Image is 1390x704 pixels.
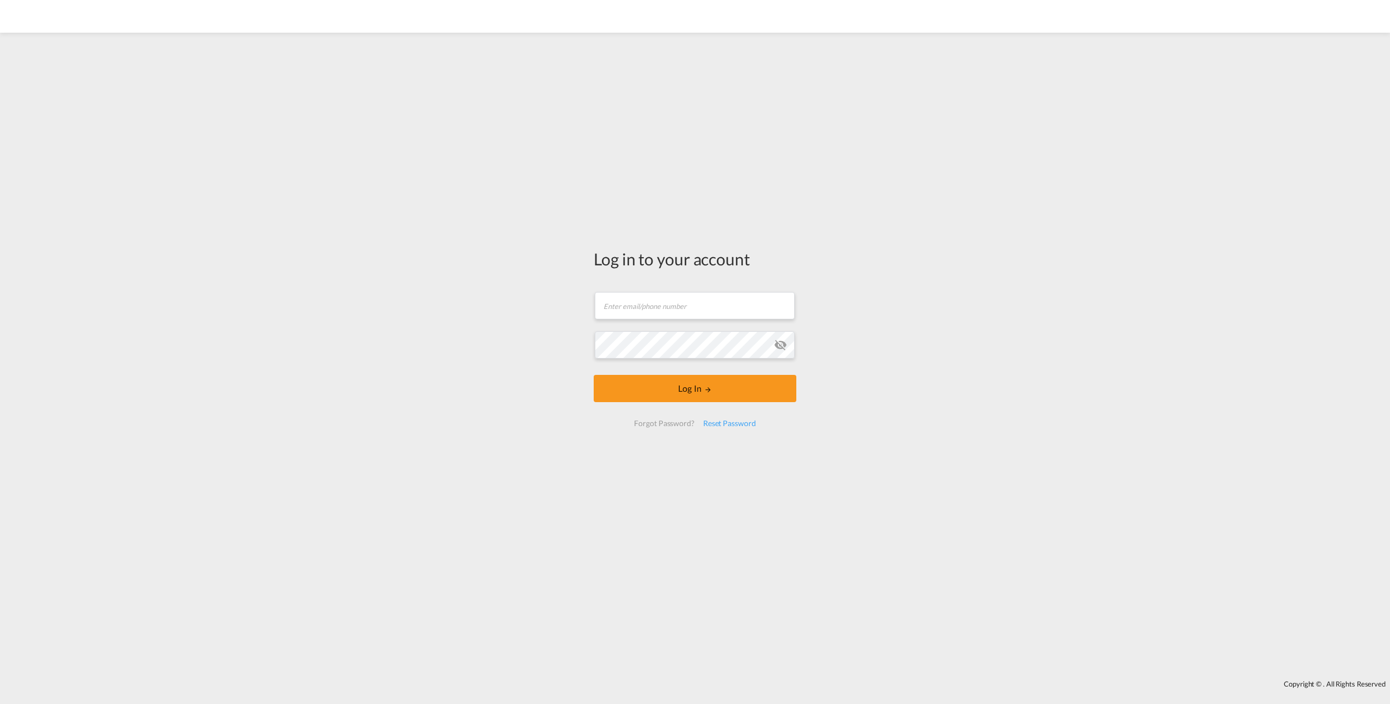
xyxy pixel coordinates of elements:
[594,247,796,270] div: Log in to your account
[630,414,698,433] div: Forgot Password?
[699,414,760,433] div: Reset Password
[594,375,796,402] button: LOGIN
[774,338,787,351] md-icon: icon-eye-off
[595,292,795,319] input: Enter email/phone number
